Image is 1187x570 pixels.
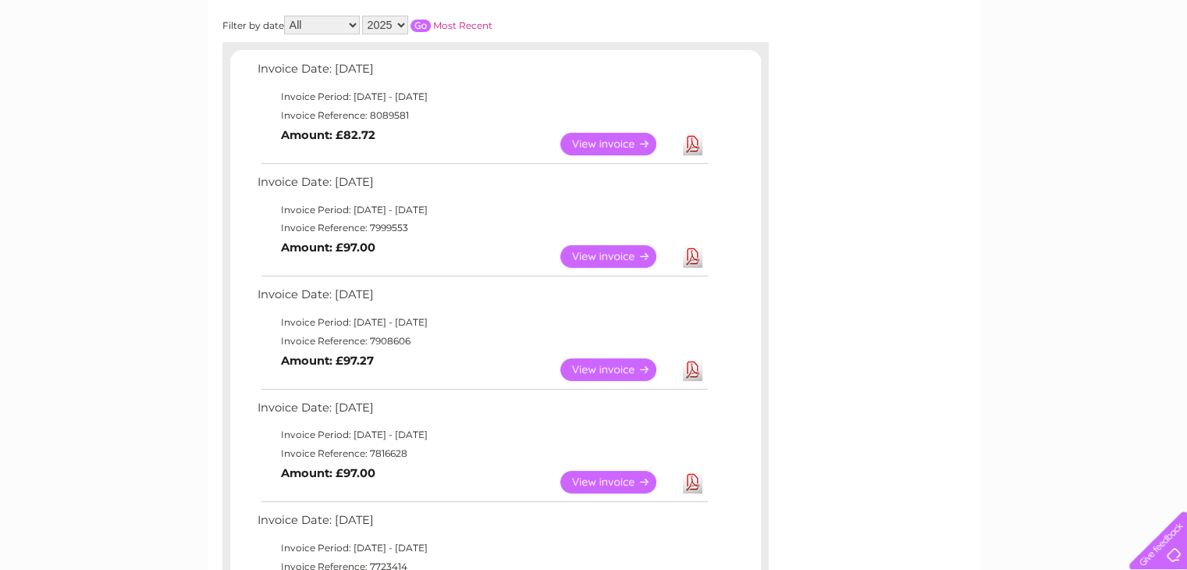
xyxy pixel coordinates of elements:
[254,172,710,201] td: Invoice Date: [DATE]
[281,240,375,255] b: Amount: £97.00
[1083,66,1121,78] a: Contact
[281,354,374,368] b: Amount: £97.27
[683,133,702,155] a: Download
[254,87,710,106] td: Invoice Period: [DATE] - [DATE]
[254,510,710,539] td: Invoice Date: [DATE]
[433,20,492,31] a: Most Recent
[254,201,710,219] td: Invoice Period: [DATE] - [DATE]
[951,66,986,78] a: Energy
[254,219,710,237] td: Invoice Reference: 7999553
[281,128,375,142] b: Amount: £82.72
[995,66,1042,78] a: Telecoms
[560,358,675,381] a: View
[254,426,710,444] td: Invoice Period: [DATE] - [DATE]
[254,332,710,351] td: Invoice Reference: 7908606
[1135,66,1172,78] a: Log out
[683,358,702,381] a: Download
[254,539,710,558] td: Invoice Period: [DATE] - [DATE]
[254,59,710,87] td: Invoice Date: [DATE]
[1051,66,1074,78] a: Blog
[683,245,702,268] a: Download
[254,284,710,313] td: Invoice Date: [DATE]
[254,397,710,426] td: Invoice Date: [DATE]
[560,471,675,493] a: View
[222,16,632,34] div: Filter by date
[254,106,710,125] td: Invoice Reference: 8089581
[226,9,963,76] div: Clear Business is a trading name of Verastar Limited (registered in [GEOGRAPHIC_DATA] No. 3667643...
[254,313,710,332] td: Invoice Period: [DATE] - [DATE]
[893,8,1000,27] a: 0333 014 3131
[683,471,702,493] a: Download
[560,133,675,155] a: View
[41,41,121,88] img: logo.png
[560,245,675,268] a: View
[254,444,710,463] td: Invoice Reference: 7816628
[281,466,375,480] b: Amount: £97.00
[912,66,942,78] a: Water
